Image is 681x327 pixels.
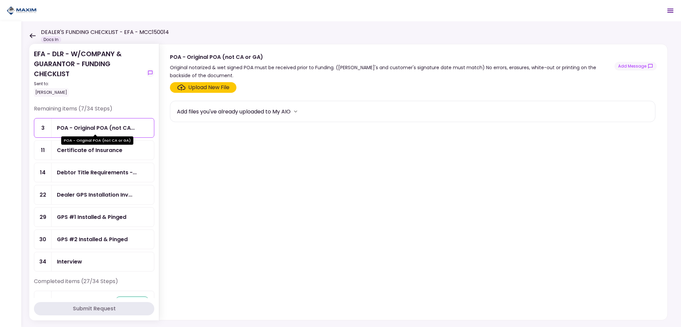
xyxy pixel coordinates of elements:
button: show-messages [614,62,657,71]
div: 29 [34,208,52,227]
div: GPS #1 Installed & Pinged [57,213,126,221]
button: show-messages [146,69,154,77]
div: EFA - DLR - W/COMPANY & GUARANTOR - FUNDING CHECKLIST [34,49,144,97]
img: Partner icon [7,6,37,16]
button: Open menu [662,3,678,19]
a: 1EFA Contractapproved [34,291,154,310]
div: Interview [57,257,82,266]
div: Completed items (27/34 Steps) [34,277,154,291]
div: Docs In [41,36,61,43]
div: Certificate of Insurance [57,146,122,154]
div: Sent to: [34,81,144,87]
div: EFA Contract [57,296,93,305]
div: 1 [34,291,52,310]
span: Click here to upload the required document [170,82,236,93]
div: Remaining items (7/34 Steps) [34,105,154,118]
div: POA - Original POA (not CA or GA) [170,53,614,61]
div: Debtor Title Requirements - Other Requirements [57,168,137,177]
a: 30GPS #2 Installed & Pinged [34,230,154,249]
div: 34 [34,252,52,271]
div: 11 [34,141,52,160]
div: [PERSON_NAME] [34,88,68,97]
div: Original notarized & wet signed POA must be received prior to Funding. ([PERSON_NAME]'s and custo... [170,64,614,80]
div: Submit Request [73,305,116,313]
div: Upload New File [188,83,229,91]
a: 14Debtor Title Requirements - Other Requirements [34,163,154,182]
a: 22Dealer GPS Installation Invoice [34,185,154,205]
div: Add files you've already uploaded to My AIO [177,107,291,116]
div: Dealer GPS Installation Invoice [57,191,132,199]
div: 22 [34,185,52,204]
div: GPS #2 Installed & Pinged [57,235,128,244]
a: 34Interview [34,252,154,271]
div: 14 [34,163,52,182]
div: POA - Original POA (not CA or GA) [57,124,135,132]
div: approved [116,296,149,304]
button: Submit Request [34,302,154,315]
a: 29GPS #1 Installed & Pinged [34,207,154,227]
div: 30 [34,230,52,249]
a: 11Certificate of Insurance [34,140,154,160]
div: 3 [34,118,52,137]
a: 3POA - Original POA (not CA or GA) [34,118,154,138]
div: POA - Original POA (not CA or GA)Original notarized & wet signed POA must be received prior to Fu... [159,44,668,320]
h1: DEALER'S FUNDING CHECKLIST - EFA - MCC150014 [41,28,169,36]
button: more [291,106,301,116]
div: POA - Original POA (not CA or GA) [61,136,133,145]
